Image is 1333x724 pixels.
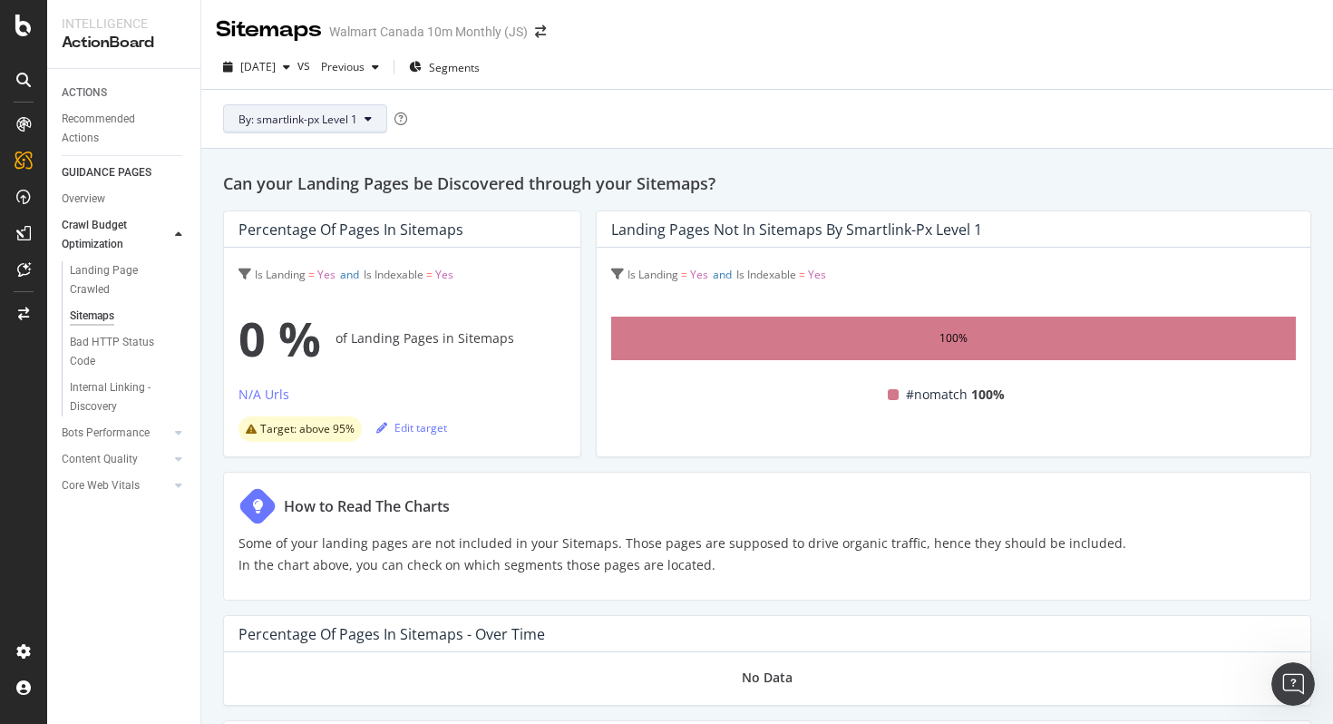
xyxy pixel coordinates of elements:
button: Previous [314,53,386,82]
a: Content Quality [62,450,170,469]
a: Bad HTTP Status Code [70,333,188,371]
div: Percentage of Pages in Sitemaps - Over Time [238,625,545,643]
div: Sitemaps [216,15,322,45]
a: Landing Page Crawled [70,261,188,299]
span: 2025 Oct. 3rd [240,59,276,74]
button: N/A Urls [238,384,289,413]
div: Landing Pages not in Sitemaps by smartlink-px Level 1 [611,220,982,239]
span: By: smartlink-px Level 1 [238,112,357,127]
span: Is Indexable [736,267,796,282]
div: Internal Linking - Discovery [70,378,173,416]
div: of Landing Pages in Sitemaps [238,302,566,375]
button: Edit target [376,413,447,442]
div: N/A Urls [238,386,289,404]
a: Bots Performance [62,424,170,443]
span: Yes [808,267,826,282]
span: #nomatch [906,384,968,406]
div: Crawl Budget Optimization [62,216,156,254]
span: Yes [317,267,336,282]
a: Crawl Budget Optimization [62,216,170,254]
span: = [308,267,315,282]
span: Is Landing [628,267,678,282]
span: and [713,267,732,282]
div: GUIDANCE PAGES [62,163,151,182]
span: Yes [435,267,453,282]
a: Overview [62,190,188,209]
a: Recommended Actions [62,110,188,148]
div: No Data [742,667,793,689]
span: Segments [429,60,480,75]
button: By: smartlink-px Level 1 [223,104,387,133]
h2: Can your Landing Pages be Discovered through your Sitemaps? [223,171,1311,196]
div: Bots Performance [62,424,150,443]
span: Previous [314,59,365,74]
a: Internal Linking - Discovery [70,378,188,416]
span: Yes [690,267,708,282]
div: Overview [62,190,105,209]
span: = [426,267,433,282]
div: Content Quality [62,450,138,469]
a: ACTIONS [62,83,188,103]
span: 0 % [238,302,321,375]
span: Target: above 95% [260,424,355,435]
p: Some of your landing pages are not included in your Sitemaps. Those pages are supposed to drive o... [238,533,1126,576]
div: Sitemaps [70,307,114,326]
div: How to Read The Charts [284,495,450,517]
div: ACTIONS [62,83,107,103]
div: ActionBoard [62,33,186,54]
div: Edit target [376,420,447,435]
div: warning label [238,416,362,442]
div: 100% [939,328,968,349]
div: Intelligence [62,15,186,33]
iframe: Intercom live chat [1271,662,1315,706]
div: Landing Page Crawled [70,261,171,299]
div: Walmart Canada 10m Monthly (JS) [329,23,528,41]
button: Segments [402,53,487,82]
button: [DATE] [216,53,297,82]
span: and [340,267,359,282]
span: = [799,267,805,282]
div: arrow-right-arrow-left [535,25,546,38]
div: Percentage of Pages in Sitemaps [238,220,463,239]
div: Bad HTTP Status Code [70,333,171,371]
span: Is Landing [255,267,306,282]
div: Core Web Vitals [62,476,140,495]
a: Core Web Vitals [62,476,170,495]
span: 100% [971,384,1005,406]
span: vs [297,56,314,74]
span: = [681,267,687,282]
span: Is Indexable [364,267,423,282]
a: GUIDANCE PAGES [62,163,188,182]
a: Sitemaps [70,307,188,326]
div: Recommended Actions [62,110,170,148]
